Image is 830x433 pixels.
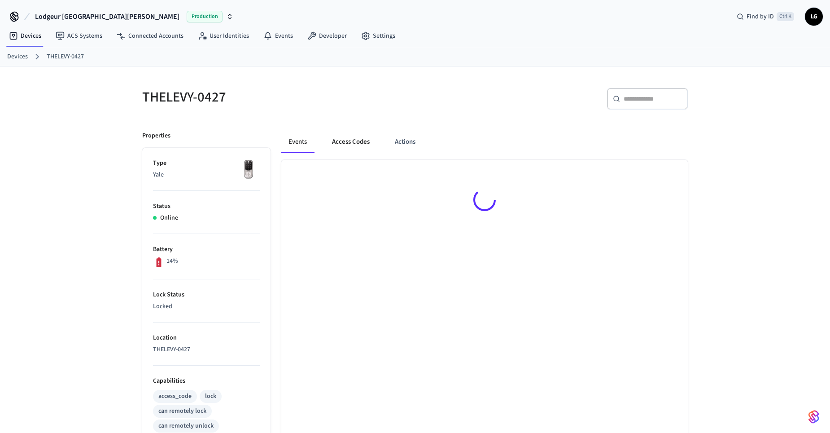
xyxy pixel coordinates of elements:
span: Find by ID [747,12,774,21]
p: Battery [153,245,260,254]
span: LG [806,9,822,25]
img: Yale Assure Touchscreen Wifi Smart Lock, Satin Nickel, Front [237,159,260,181]
a: Events [256,28,300,44]
button: Access Codes [325,131,377,153]
p: Status [153,202,260,211]
div: ant example [281,131,688,153]
div: lock [205,392,216,401]
a: Settings [354,28,402,44]
p: Online [160,213,178,223]
button: Actions [388,131,423,153]
p: 14% [166,256,178,266]
p: Lock Status [153,290,260,300]
p: Properties [142,131,170,141]
h5: THELEVY-0427 [142,88,410,106]
span: Production [187,11,223,22]
a: Developer [300,28,354,44]
img: SeamLogoGradient.69752ec5.svg [808,410,819,424]
a: ACS Systems [48,28,109,44]
span: Ctrl K [777,12,794,21]
p: Type [153,159,260,168]
a: Devices [7,52,28,62]
div: Find by IDCtrl K [730,9,801,25]
a: Connected Accounts [109,28,191,44]
p: Yale [153,170,260,180]
p: THELEVY-0427 [153,345,260,354]
a: THELEVY-0427 [47,52,84,62]
button: LG [805,8,823,26]
button: Events [281,131,314,153]
div: can remotely unlock [158,421,214,431]
p: Locked [153,302,260,311]
p: Location [153,333,260,343]
div: can remotely lock [158,406,206,416]
p: Capabilities [153,376,260,386]
a: User Identities [191,28,256,44]
a: Devices [2,28,48,44]
span: Lodgeur [GEOGRAPHIC_DATA][PERSON_NAME] [35,11,179,22]
div: access_code [158,392,192,401]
